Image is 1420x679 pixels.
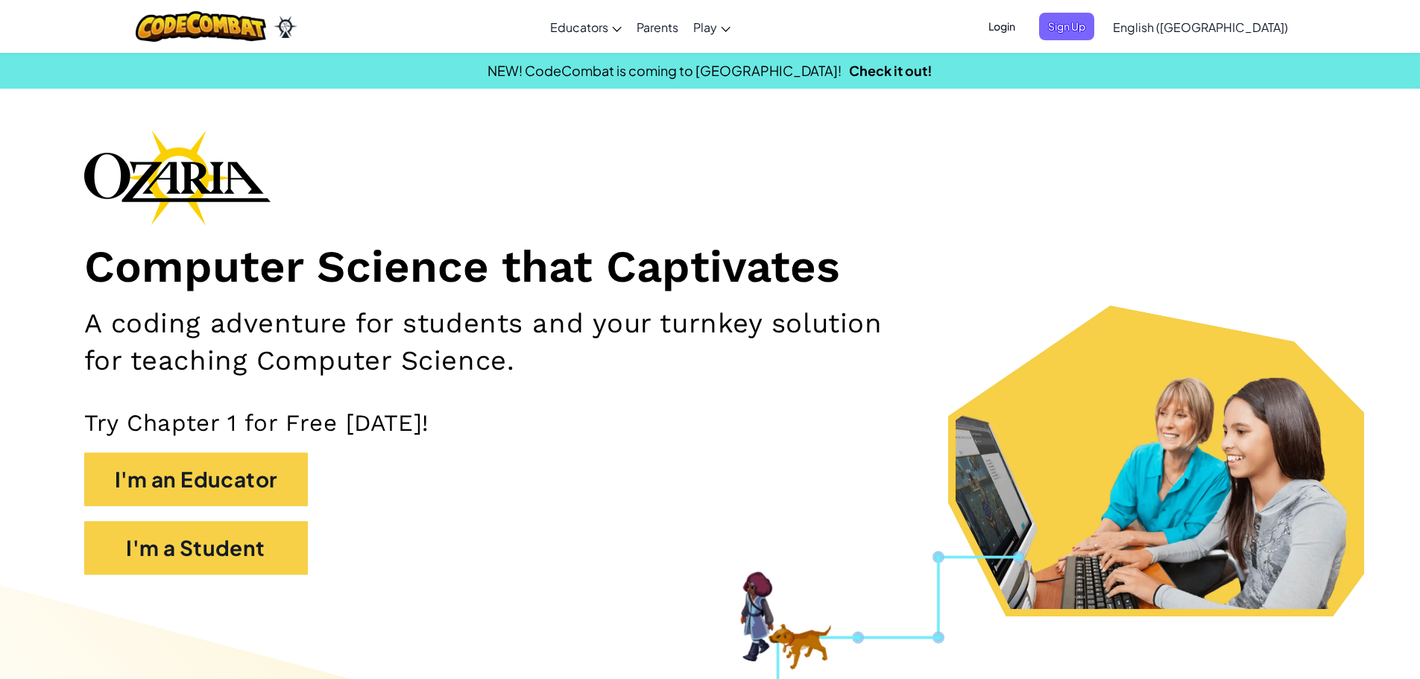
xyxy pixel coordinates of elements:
[136,11,266,42] img: CodeCombat logo
[84,305,924,379] h2: A coding adventure for students and your turnkey solution for teaching Computer Science.
[550,19,608,35] span: Educators
[693,19,717,35] span: Play
[686,7,738,47] a: Play
[84,452,308,506] button: I'm an Educator
[629,7,686,47] a: Parents
[1105,7,1296,47] a: English ([GEOGRAPHIC_DATA])
[84,130,271,225] img: Ozaria branding logo
[543,7,629,47] a: Educators
[979,13,1024,40] button: Login
[849,62,933,79] a: Check it out!
[274,16,297,38] img: Ozaria
[1113,19,1288,35] span: English ([GEOGRAPHIC_DATA])
[487,62,842,79] span: NEW! CodeCombat is coming to [GEOGRAPHIC_DATA]!
[1039,13,1094,40] button: Sign Up
[84,240,1337,294] h1: Computer Science that Captivates
[84,408,1337,438] p: Try Chapter 1 for Free [DATE]!
[84,521,308,575] button: I'm a Student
